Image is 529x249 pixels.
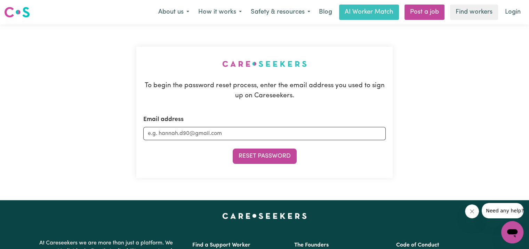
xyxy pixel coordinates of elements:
input: e.g. hannah.d90@gmail.com [143,127,386,140]
button: How it works [194,5,246,20]
iframe: Close message [465,204,479,218]
img: Careseekers logo [4,6,30,18]
p: To begin the password reset process, enter the email address you used to sign up on Careseekers. [143,81,386,101]
iframe: Message from company [482,203,523,218]
a: Post a job [404,5,444,20]
label: Email address [143,115,184,124]
a: Careseekers logo [4,4,30,20]
a: Find workers [450,5,498,20]
a: Login [501,5,525,20]
a: The Founders [294,242,329,248]
a: Code of Conduct [396,242,439,248]
span: Need any help? [4,5,42,10]
iframe: Button to launch messaging window [501,221,523,243]
a: Careseekers home page [222,213,307,218]
button: About us [154,5,194,20]
a: Find a Support Worker [192,242,250,248]
a: Blog [315,5,336,20]
button: Reset Password [233,149,297,164]
a: AI Worker Match [339,5,399,20]
button: Safety & resources [246,5,315,20]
